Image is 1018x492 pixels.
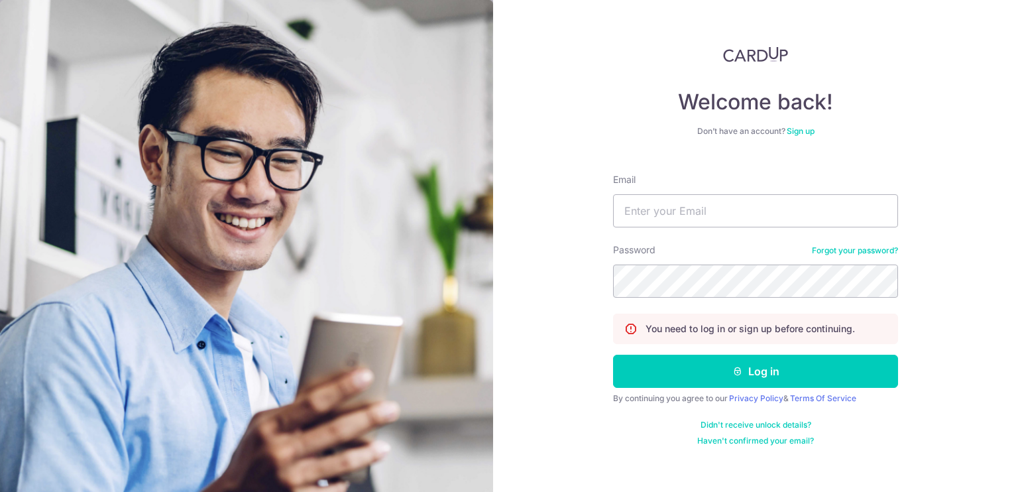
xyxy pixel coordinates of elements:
[613,126,898,137] div: Don’t have an account?
[701,420,811,430] a: Didn't receive unlock details?
[613,89,898,115] h4: Welcome back!
[790,393,856,403] a: Terms Of Service
[613,173,636,186] label: Email
[613,355,898,388] button: Log in
[646,322,855,336] p: You need to log in or sign up before continuing.
[613,194,898,227] input: Enter your Email
[613,393,898,404] div: By continuing you agree to our &
[729,393,783,403] a: Privacy Policy
[723,46,788,62] img: CardUp Logo
[697,436,814,446] a: Haven't confirmed your email?
[812,245,898,256] a: Forgot your password?
[613,243,655,257] label: Password
[787,126,815,136] a: Sign up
